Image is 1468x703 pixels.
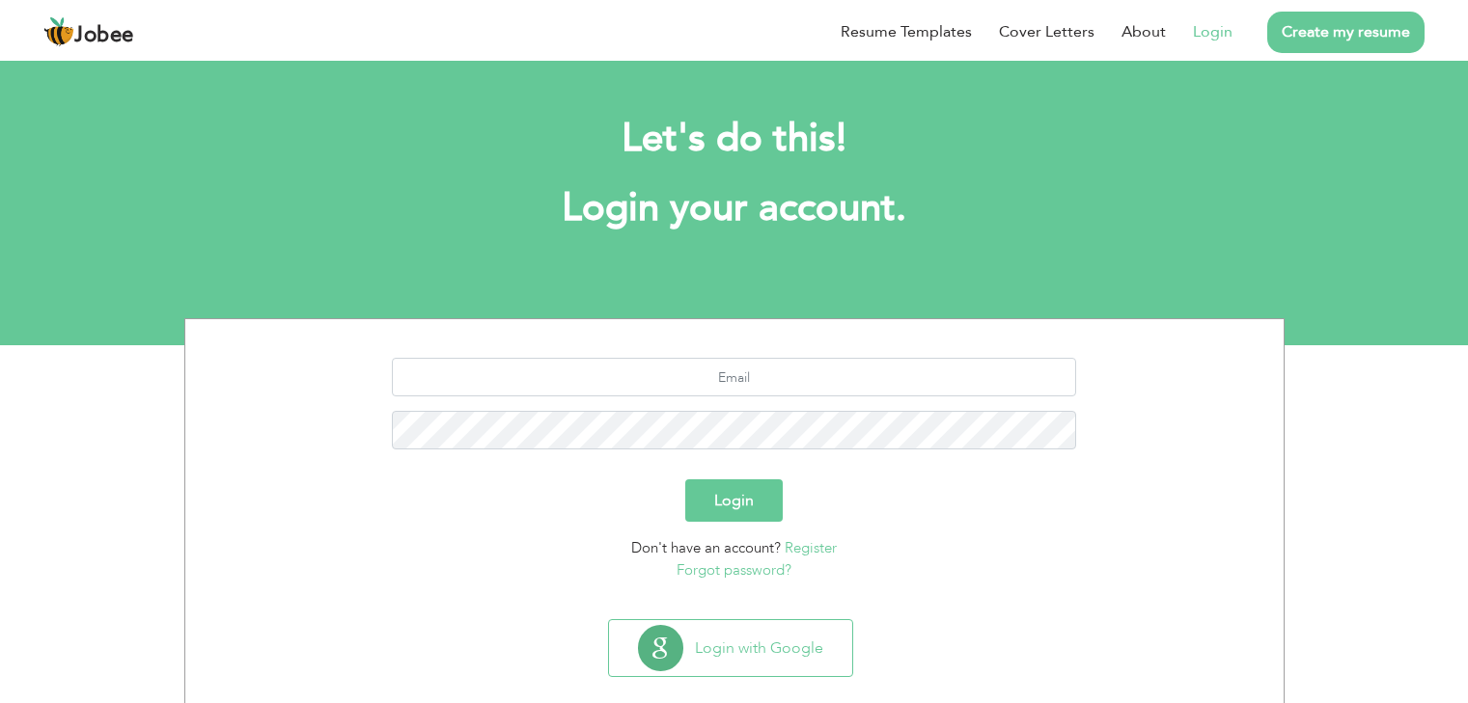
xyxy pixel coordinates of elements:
[785,538,837,557] a: Register
[43,16,134,47] a: Jobee
[631,538,781,557] span: Don't have an account?
[677,560,791,580] a: Forgot password?
[213,114,1256,164] h2: Let's do this!
[1122,20,1166,43] a: About
[392,358,1076,396] input: Email
[74,25,134,46] span: Jobee
[1267,12,1425,53] a: Create my resume
[1193,20,1233,43] a: Login
[609,620,852,676] button: Login with Google
[685,479,783,522] button: Login
[999,20,1094,43] a: Cover Letters
[43,16,74,47] img: jobee.io
[213,183,1256,233] h1: Login your account.
[841,20,972,43] a: Resume Templates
